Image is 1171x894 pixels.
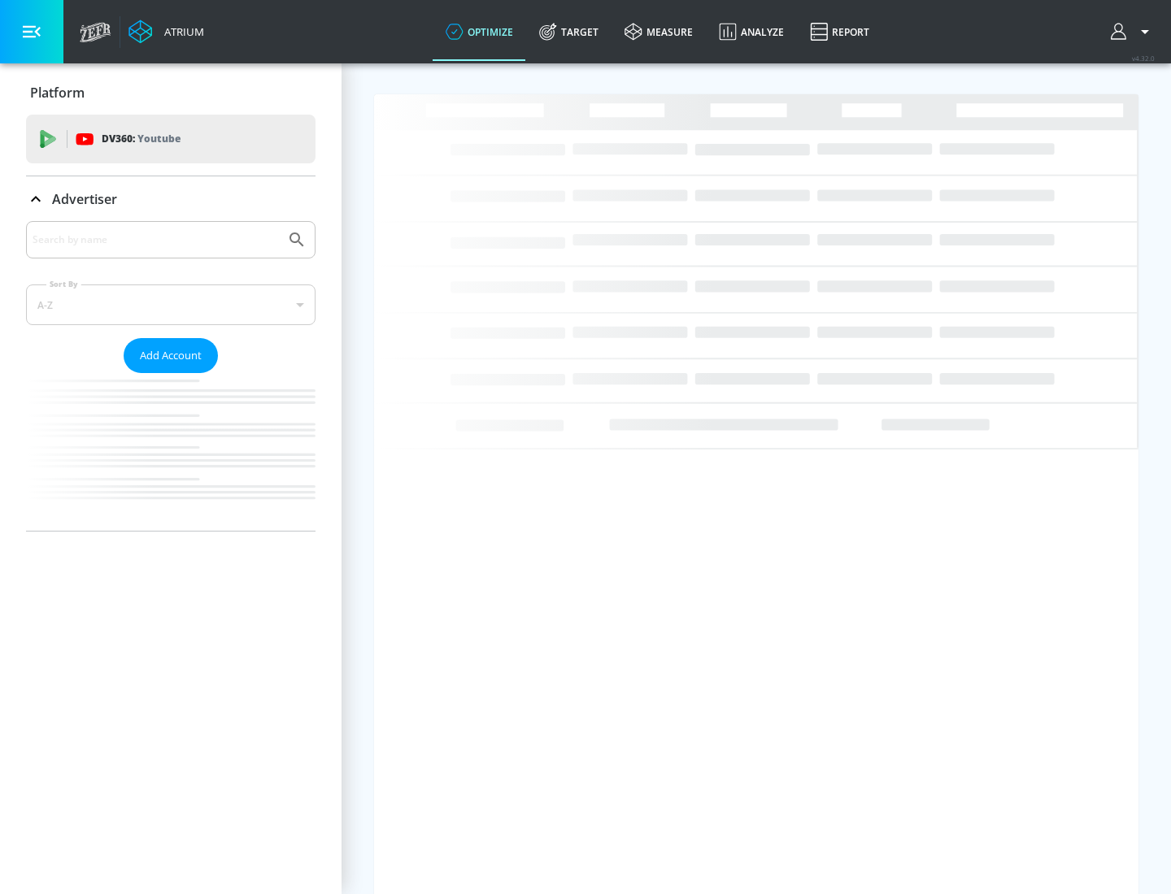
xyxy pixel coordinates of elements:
[526,2,612,61] a: Target
[158,24,204,39] div: Atrium
[26,373,316,531] nav: list of Advertiser
[124,338,218,373] button: Add Account
[26,176,316,222] div: Advertiser
[612,2,706,61] a: measure
[433,2,526,61] a: optimize
[30,84,85,102] p: Platform
[1132,54,1155,63] span: v 4.32.0
[52,190,117,208] p: Advertiser
[128,20,204,44] a: Atrium
[140,346,202,365] span: Add Account
[26,284,316,325] div: A-Z
[26,115,316,163] div: DV360: Youtube
[46,279,81,289] label: Sort By
[102,130,181,148] p: DV360:
[706,2,797,61] a: Analyze
[26,70,316,115] div: Platform
[137,130,181,147] p: Youtube
[26,221,316,531] div: Advertiser
[33,229,279,250] input: Search by name
[797,2,882,61] a: Report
